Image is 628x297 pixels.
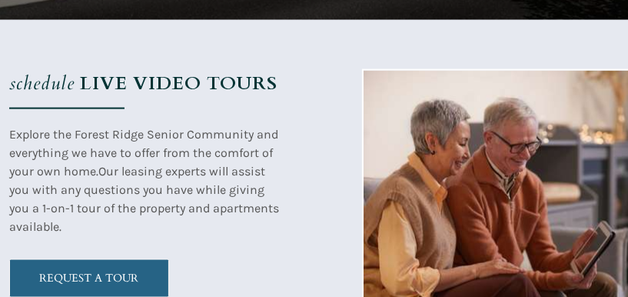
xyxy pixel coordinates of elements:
[10,272,168,285] span: REQUEST A TOUR
[80,71,277,96] strong: LIVE VIDEO TOURS
[9,71,75,96] em: schedule
[9,164,279,234] span: Our leasing experts will assist you with any questions you have while giving you a 1-on-1 tour of...
[9,127,278,179] span: Explore the Forest Ridge Senior Community and everything we have to offer from the comfort of you...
